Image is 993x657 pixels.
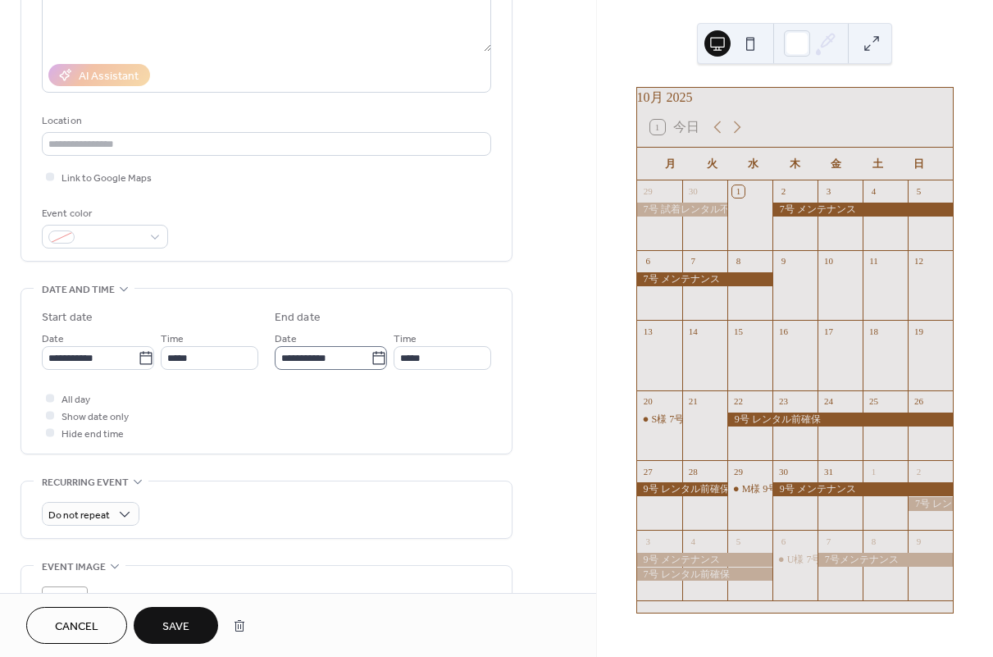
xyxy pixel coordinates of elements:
[642,395,654,408] div: 20
[61,408,129,426] span: Show date only
[732,255,745,267] div: 8
[822,185,835,198] div: 3
[637,272,772,286] div: 7号 メンテナンス
[42,112,488,130] div: Location
[652,413,704,427] div: S様 7号予約
[61,391,90,408] span: All day
[822,535,835,547] div: 7
[687,535,699,547] div: 4
[732,325,745,337] div: 15
[727,482,772,496] div: M様 9号レンタル
[637,568,772,582] div: 7号 レンタル前確保
[134,607,218,644] button: Save
[777,255,790,267] div: 9
[913,185,925,198] div: 5
[642,325,654,337] div: 13
[687,185,699,198] div: 30
[162,618,189,636] span: Save
[637,482,727,496] div: 9号 レンタル前確保
[642,465,654,477] div: 27
[857,148,898,180] div: 土
[42,281,115,299] span: Date and time
[48,506,110,525] span: Do not repeat
[818,553,953,567] div: 7号メンテナンス
[61,170,152,187] span: Link to Google Maps
[650,148,691,180] div: 月
[899,148,940,180] div: 日
[868,535,880,547] div: 8
[55,618,98,636] span: Cancel
[637,413,682,427] div: S様 7号予約
[687,395,699,408] div: 21
[732,185,745,198] div: 1
[637,203,727,217] div: 7号 試着レンタル不可
[732,465,745,477] div: 29
[772,482,953,496] div: 9号 メンテナンス
[642,255,654,267] div: 6
[687,255,699,267] div: 7
[774,148,815,180] div: 木
[777,185,790,198] div: 2
[913,465,925,477] div: 2
[61,426,124,443] span: Hide end time
[777,465,790,477] div: 30
[908,497,953,511] div: 7号 レンタル前確保
[275,309,321,326] div: End date
[868,255,880,267] div: 11
[26,607,127,644] button: Cancel
[642,535,654,547] div: 3
[868,185,880,198] div: 4
[642,185,654,198] div: 29
[868,395,880,408] div: 25
[772,553,818,567] div: U様 7号レンタル
[42,474,129,491] span: Recurring event
[913,535,925,547] div: 9
[275,331,297,348] span: Date
[42,309,93,326] div: Start date
[868,325,880,337] div: 18
[772,203,953,217] div: 7号 メンテナンス
[822,465,835,477] div: 31
[732,535,745,547] div: 5
[687,325,699,337] div: 14
[822,395,835,408] div: 24
[732,395,745,408] div: 22
[742,482,818,496] div: M様 9号レンタル
[913,395,925,408] div: 26
[727,413,953,427] div: 9号 レンタル前確保
[394,331,417,348] span: Time
[777,535,790,547] div: 6
[691,148,732,180] div: 火
[42,586,88,632] div: ;
[42,559,106,576] span: Event image
[913,325,925,337] div: 19
[637,553,772,567] div: 9号 メンテナンス
[822,255,835,267] div: 10
[868,465,880,477] div: 1
[687,465,699,477] div: 28
[777,325,790,337] div: 16
[42,331,64,348] span: Date
[42,205,165,222] div: Event color
[637,88,953,107] div: 10月 2025
[913,255,925,267] div: 12
[777,395,790,408] div: 23
[787,553,861,567] div: U様 7号レンタル
[816,148,857,180] div: 金
[822,325,835,337] div: 17
[733,148,774,180] div: 水
[161,331,184,348] span: Time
